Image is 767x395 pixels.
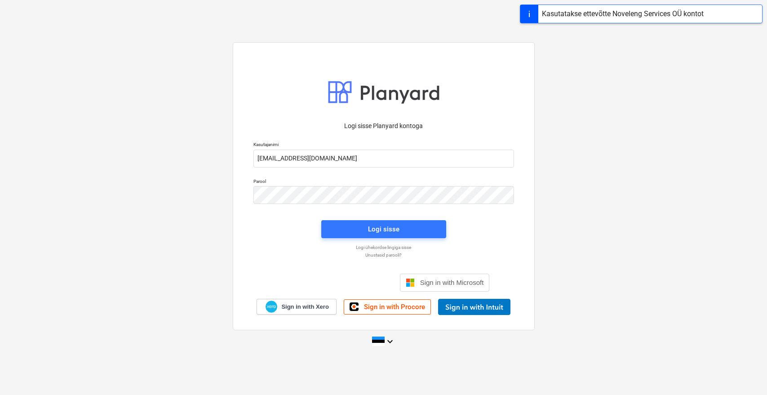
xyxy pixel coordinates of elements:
[420,279,484,286] span: Sign in with Microsoft
[253,121,514,131] p: Logi sisse Planyard kontoga
[253,178,514,186] p: Parool
[406,278,415,287] img: Microsoft logo
[344,299,431,315] a: Sign in with Procore
[542,9,704,19] div: Kasutatakse ettevõtte Noveleng Services OÜ kontot
[249,244,519,250] a: Logi ühekordse lingiga sisse
[385,336,395,347] i: keyboard_arrow_down
[273,273,397,293] iframe: Sisselogimine Google'i nupu abil
[253,150,514,168] input: Kasutajanimi
[249,252,519,258] a: Unustasid parooli?
[253,142,514,149] p: Kasutajanimi
[257,299,337,315] a: Sign in with Xero
[364,303,425,311] span: Sign in with Procore
[368,223,399,235] div: Logi sisse
[321,220,446,238] button: Logi sisse
[266,301,277,313] img: Xero logo
[281,303,328,311] span: Sign in with Xero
